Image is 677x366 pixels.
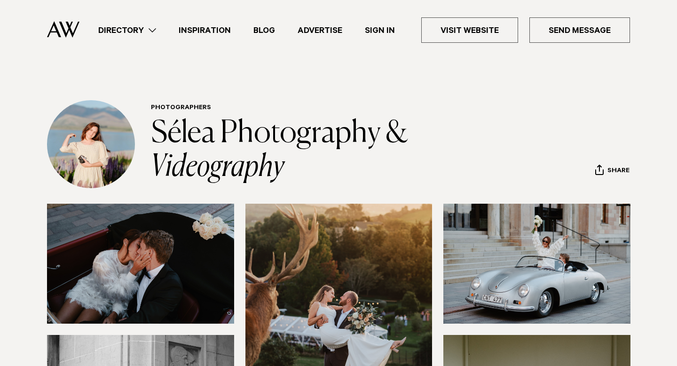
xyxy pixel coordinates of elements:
[151,104,211,112] a: Photographers
[242,24,286,37] a: Blog
[607,167,630,176] span: Share
[354,24,406,37] a: Sign In
[529,17,630,43] a: Send Message
[87,24,167,37] a: Directory
[47,21,79,38] img: Auckland Weddings Logo
[167,24,242,37] a: Inspiration
[421,17,518,43] a: Visit Website
[151,119,413,183] a: Sélea Photography & Videography
[595,164,630,178] button: Share
[286,24,354,37] a: Advertise
[47,100,135,188] img: Profile Avatar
